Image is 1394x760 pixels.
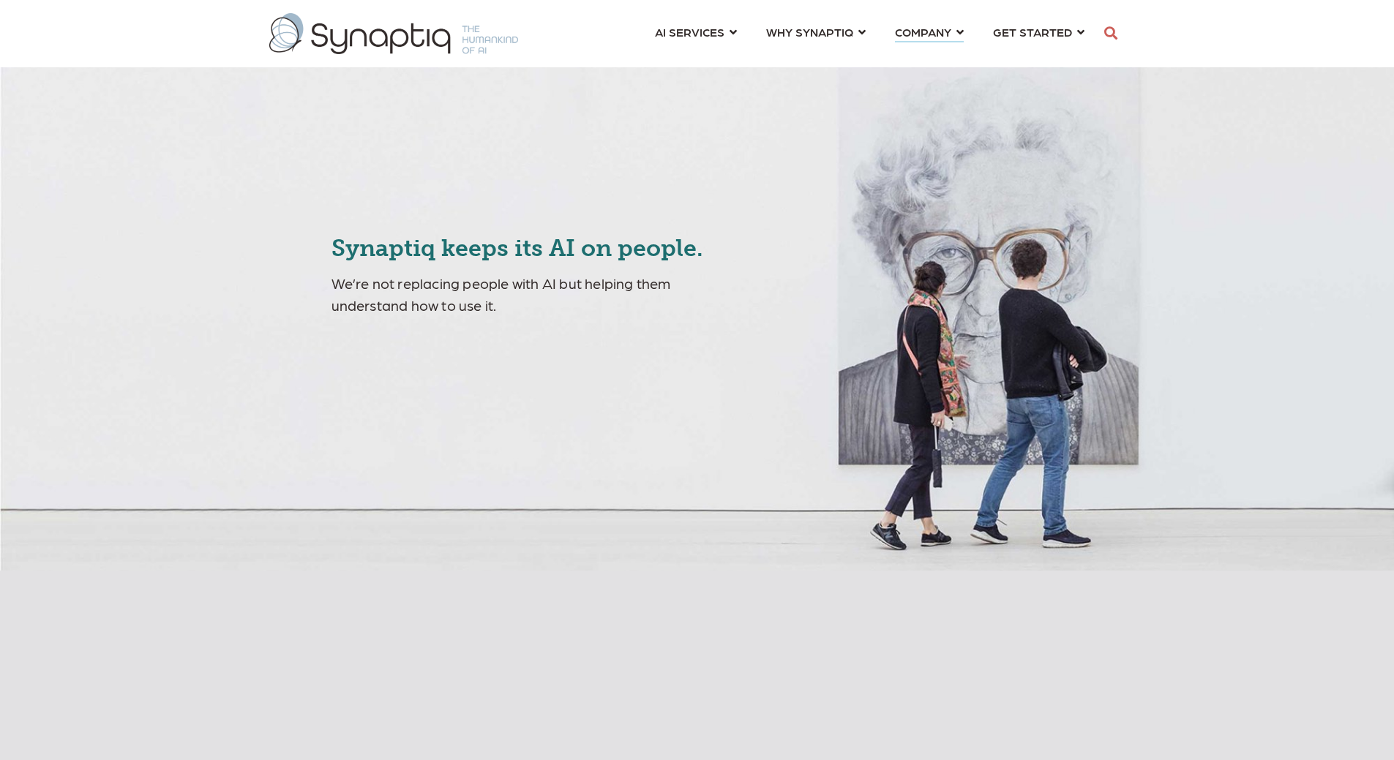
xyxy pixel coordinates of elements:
[895,18,964,45] a: COMPANY
[895,22,951,42] span: COMPANY
[331,272,751,316] p: We’re not replacing people with AI but helping them understand how to use it.
[655,22,724,42] span: AI SERVICES
[331,234,703,262] span: Synaptiq keeps its AI on people.
[993,18,1084,45] a: GET STARTED
[640,7,1099,60] nav: menu
[766,22,853,42] span: WHY SYNAPTIQ
[993,22,1072,42] span: GET STARTED
[655,18,737,45] a: AI SERVICES
[269,13,518,54] img: synaptiq logo-1
[766,18,866,45] a: WHY SYNAPTIQ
